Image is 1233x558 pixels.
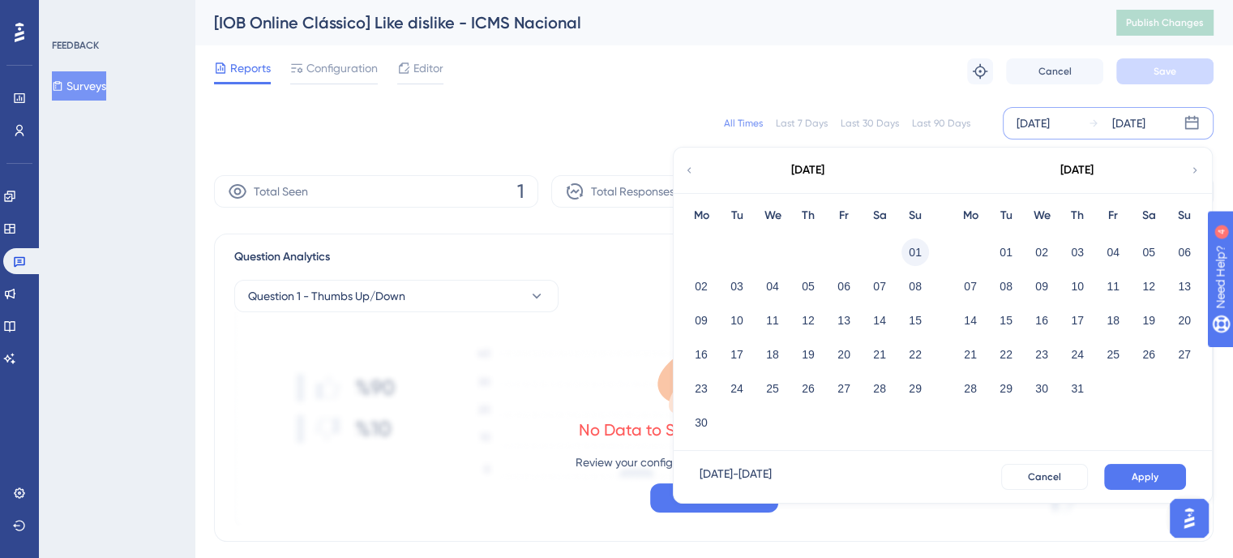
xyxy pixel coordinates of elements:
[776,117,828,130] div: Last 7 Days
[1112,114,1145,133] div: [DATE]
[841,117,899,130] div: Last 30 Days
[759,273,786,300] button: 04
[591,182,674,201] span: Total Responses
[1060,161,1094,180] div: [DATE]
[901,375,929,402] button: 29
[755,206,790,225] div: We
[866,341,893,368] button: 21
[1131,206,1167,225] div: Sa
[687,409,715,436] button: 30
[723,341,751,368] button: 17
[992,238,1020,266] button: 01
[38,4,101,24] span: Need Help?
[897,206,933,225] div: Su
[790,206,826,225] div: Th
[988,206,1024,225] div: Tu
[992,273,1020,300] button: 08
[52,71,106,101] button: Surveys
[992,375,1020,402] button: 29
[957,307,984,334] button: 14
[866,273,893,300] button: 07
[719,206,755,225] div: Tu
[1135,238,1162,266] button: 05
[1154,65,1176,78] span: Save
[517,178,524,204] span: 1
[759,341,786,368] button: 18
[1167,206,1202,225] div: Su
[830,341,858,368] button: 20
[826,206,862,225] div: Fr
[306,58,378,78] span: Configuration
[650,483,778,513] button: Go to Settings
[1028,375,1055,402] button: 30
[234,247,330,267] span: Question Analytics
[230,58,271,78] span: Reports
[687,341,715,368] button: 16
[413,58,443,78] span: Editor
[957,375,984,402] button: 28
[687,375,715,402] button: 23
[683,206,719,225] div: Mo
[957,273,984,300] button: 07
[901,273,929,300] button: 08
[901,307,929,334] button: 15
[254,182,308,201] span: Total Seen
[830,375,858,402] button: 27
[866,375,893,402] button: 28
[1028,470,1061,483] span: Cancel
[901,341,929,368] button: 22
[724,117,763,130] div: All Times
[1017,114,1050,133] div: [DATE]
[1001,464,1088,490] button: Cancel
[1126,16,1204,29] span: Publish Changes
[992,341,1020,368] button: 22
[1028,307,1055,334] button: 16
[957,341,984,368] button: 21
[1064,341,1091,368] button: 24
[1064,307,1091,334] button: 17
[1028,238,1055,266] button: 02
[759,307,786,334] button: 11
[1165,494,1214,543] iframe: UserGuiding AI Assistant Launcher
[1135,307,1162,334] button: 19
[830,273,858,300] button: 06
[912,117,970,130] div: Last 90 Days
[1099,238,1127,266] button: 04
[214,11,1076,34] div: [IOB Online Clássico] Like dislike - ICMS Nacional
[723,307,751,334] button: 10
[687,307,715,334] button: 09
[1104,464,1186,490] button: Apply
[866,307,893,334] button: 14
[579,418,850,441] div: No Data to Show for Selected Dates
[1116,10,1214,36] button: Publish Changes
[1064,273,1091,300] button: 10
[1028,273,1055,300] button: 09
[1116,58,1214,84] button: Save
[1095,206,1131,225] div: Fr
[700,464,772,490] div: [DATE] - [DATE]
[1099,273,1127,300] button: 11
[1135,273,1162,300] button: 12
[992,307,1020,334] button: 15
[901,238,929,266] button: 01
[794,341,822,368] button: 19
[1171,307,1198,334] button: 20
[1064,238,1091,266] button: 03
[1099,307,1127,334] button: 18
[723,375,751,402] button: 24
[248,286,405,306] span: Question 1 - Thumbs Up/Down
[1135,341,1162,368] button: 26
[1006,58,1103,84] button: Cancel
[794,273,822,300] button: 05
[791,161,824,180] div: [DATE]
[1060,206,1095,225] div: Th
[52,39,99,52] div: FEEDBACK
[234,280,559,312] button: Question 1 - Thumbs Up/Down
[576,453,852,472] p: Review your configurations to start getting responses.
[862,206,897,225] div: Sa
[1171,273,1198,300] button: 13
[1024,206,1060,225] div: We
[1171,341,1198,368] button: 27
